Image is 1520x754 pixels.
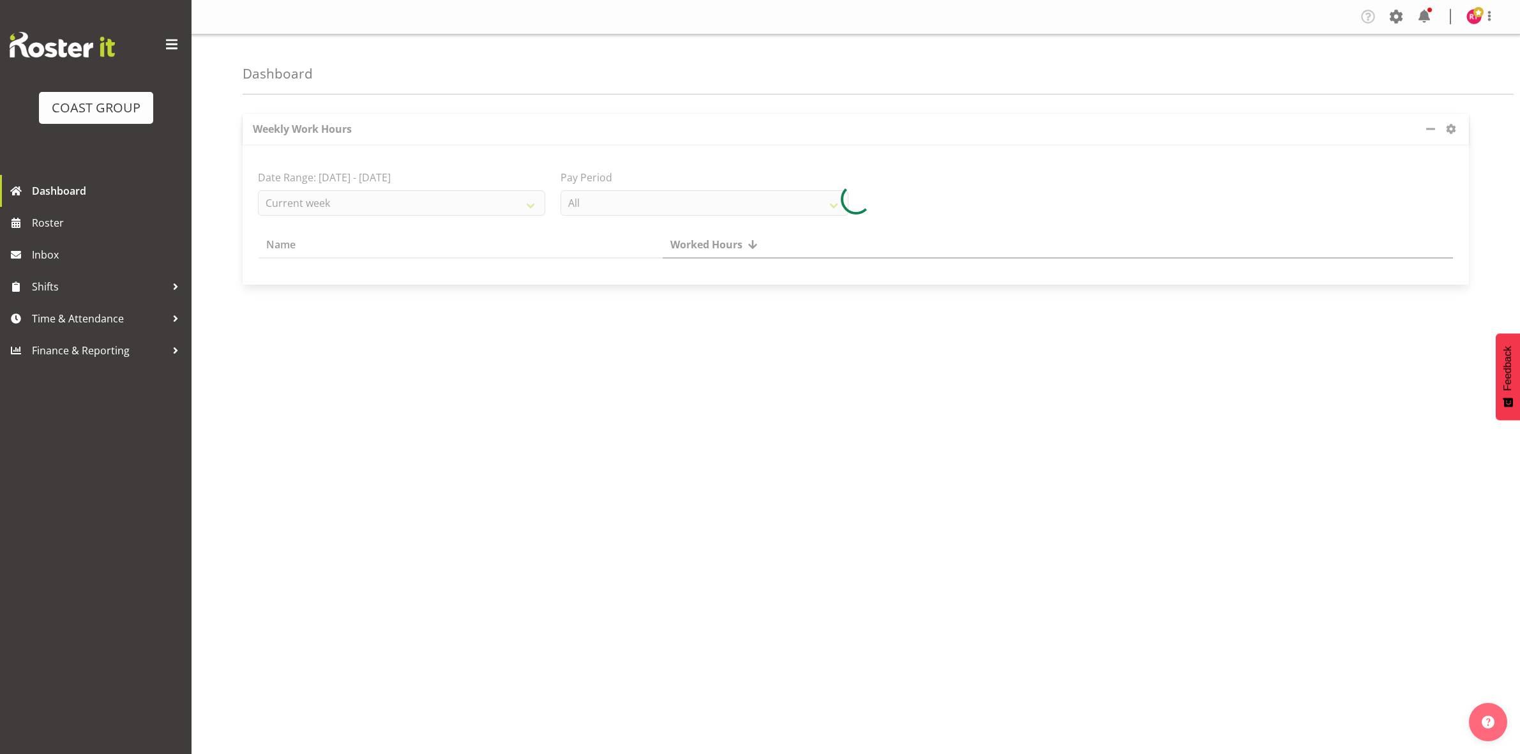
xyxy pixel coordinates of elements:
[243,66,313,81] h4: Dashboard
[32,181,185,200] span: Dashboard
[1496,333,1520,420] button: Feedback - Show survey
[1482,716,1494,728] img: help-xxl-2.png
[32,277,166,296] span: Shifts
[1502,346,1514,391] span: Feedback
[1466,9,1482,24] img: reuben-thomas8009.jpg
[32,341,166,360] span: Finance & Reporting
[32,213,185,232] span: Roster
[52,98,140,117] div: COAST GROUP
[10,32,115,57] img: Rosterit website logo
[32,245,185,264] span: Inbox
[32,309,166,328] span: Time & Attendance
